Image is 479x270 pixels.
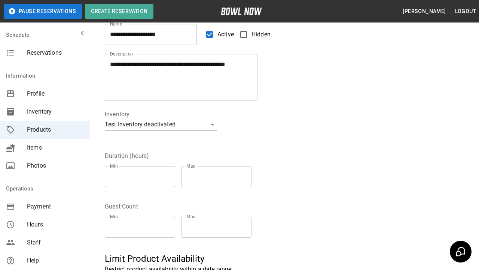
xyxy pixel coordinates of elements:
[27,256,84,265] span: Help
[27,161,84,170] span: Photos
[27,48,84,57] span: Reservations
[27,125,84,134] span: Products
[27,202,84,211] span: Payment
[217,30,234,39] span: Active
[27,238,84,247] span: Staff
[221,7,262,15] img: logo
[105,118,217,130] div: Test Inventory deactivated
[105,110,129,118] legend: Inventory
[400,4,449,18] button: [PERSON_NAME]
[105,253,338,265] h5: Limit Product Availability
[236,27,271,42] label: Hidden products will not be visible to customers. You can still create and use them for bookings.
[4,4,82,19] button: Pause Reservations
[27,220,84,229] span: Hours
[85,4,153,19] button: Create Reservation
[251,30,271,39] span: Hidden
[27,107,84,116] span: Inventory
[452,4,479,18] button: Logout
[27,143,84,152] span: Items
[27,89,84,98] span: Profile
[105,202,138,211] legend: Guest Count
[105,151,149,160] legend: Duration (hours)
